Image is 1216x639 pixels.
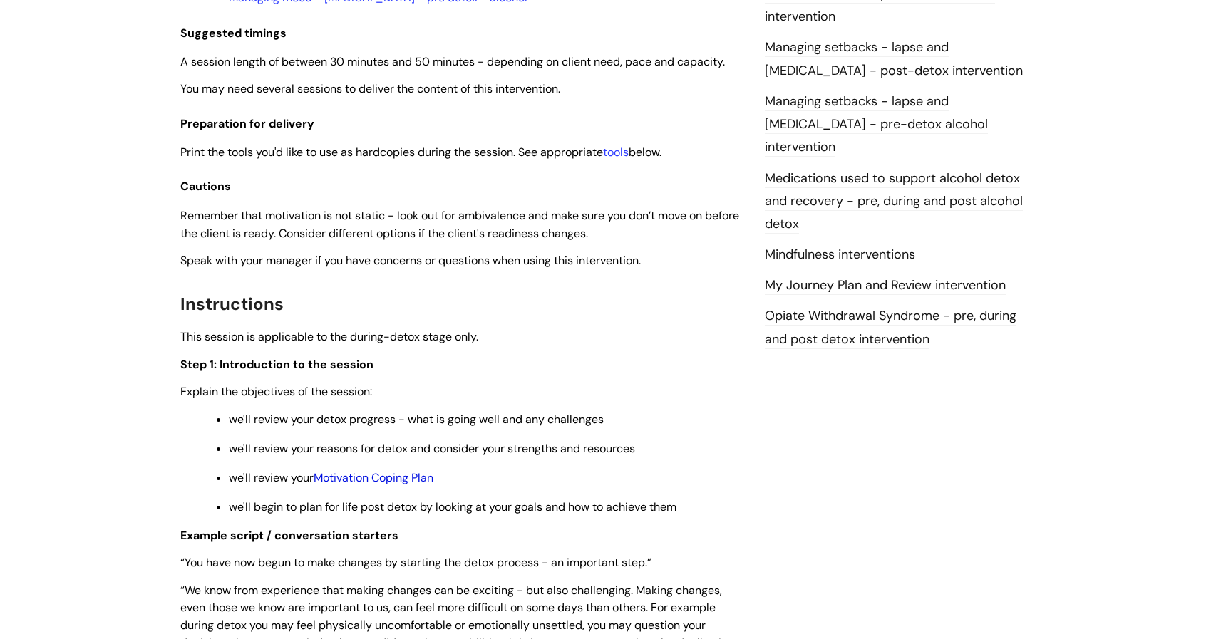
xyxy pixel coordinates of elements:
span: This session is applicable to the during-detox stage only. [180,329,478,344]
span: we'll review your [229,470,433,485]
span: Cautions [180,179,231,194]
span: Print the tools you'd like to use as hardcopies during the session. See appropriate below. [180,145,661,160]
span: Suggested timings [180,26,287,41]
a: Medications used to support alcohol detox and recovery - pre, during and post alcohol detox [765,170,1023,234]
a: My Journey Plan and Review intervention [765,276,1006,295]
span: we'll begin to plan for life post detox by looking at your goals and how to achieve them [229,499,676,514]
span: we'll review your detox progress - what is going well and any challenges [229,412,604,427]
span: Explain the objectives of the session: [180,384,372,399]
span: Speak with your manager if you have concerns or questions when using this intervention. [180,253,641,268]
span: we'll review your reasons for detox and consider your strengths and resources [229,441,635,456]
span: A session length of between 30 minutes and 50 minutes - depending on client need, pace and capacity. [180,54,725,69]
strong: Example script / conversation starters [180,528,398,543]
a: Motivation Coping Plan [314,470,433,485]
span: You may need several sessions to deliver the content of this intervention. [180,81,560,96]
span: Remember that motivation is not static - look out for ambivalence and make sure you don’t move on... [180,208,739,241]
a: tools [603,145,629,160]
a: Managing setbacks - lapse and [MEDICAL_DATA] - post-detox intervention [765,38,1023,80]
span: Step 1: Introduction to the session [180,357,373,372]
span: Preparation for delivery [180,116,314,131]
a: Managing setbacks - lapse and [MEDICAL_DATA] - pre-detox alcohol intervention [765,93,988,157]
a: Mindfulness interventions [765,246,915,264]
span: “You have now begun to make changes by starting the detox process - an important step.” [180,555,651,570]
span: Instructions [180,293,284,315]
a: Opiate Withdrawal Syndrome - pre, during and post detox intervention [765,307,1016,348]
